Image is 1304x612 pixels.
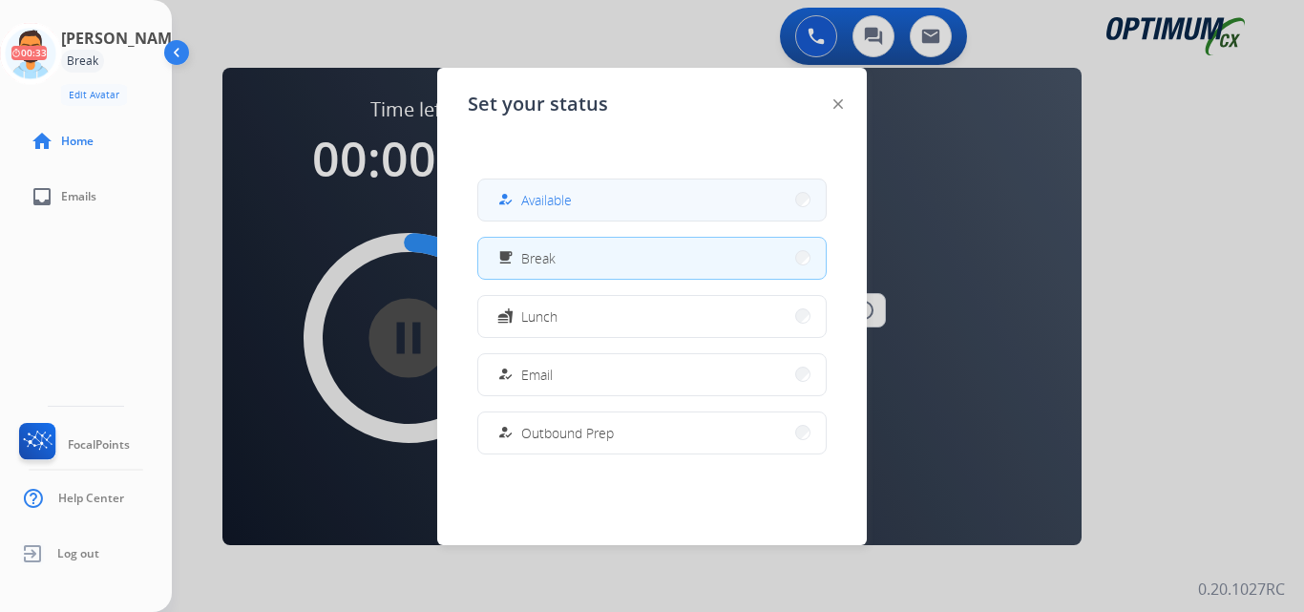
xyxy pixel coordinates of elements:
[521,248,556,268] span: Break
[31,185,53,208] mat-icon: inbox
[478,238,826,279] button: Break
[521,365,553,385] span: Email
[61,50,104,73] div: Break
[61,134,94,149] span: Home
[497,308,514,325] mat-icon: fastfood
[497,192,514,208] mat-icon: how_to_reg
[478,354,826,395] button: Email
[521,190,572,210] span: Available
[57,546,99,561] span: Log out
[833,99,843,109] img: close-button
[1198,578,1285,601] p: 0.20.1027RC
[497,425,514,441] mat-icon: how_to_reg
[15,423,130,467] a: FocalPoints
[31,130,53,153] mat-icon: home
[58,491,124,506] span: Help Center
[521,306,557,327] span: Lunch
[497,250,514,266] mat-icon: free_breakfast
[478,179,826,221] button: Available
[68,437,130,453] span: FocalPoints
[61,27,185,50] h3: [PERSON_NAME]
[521,423,614,443] span: Outbound Prep
[497,367,514,383] mat-icon: how_to_reg
[478,412,826,454] button: Outbound Prep
[468,91,608,117] span: Set your status
[478,296,826,337] button: Lunch
[61,84,127,106] button: Edit Avatar
[61,189,96,204] span: Emails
